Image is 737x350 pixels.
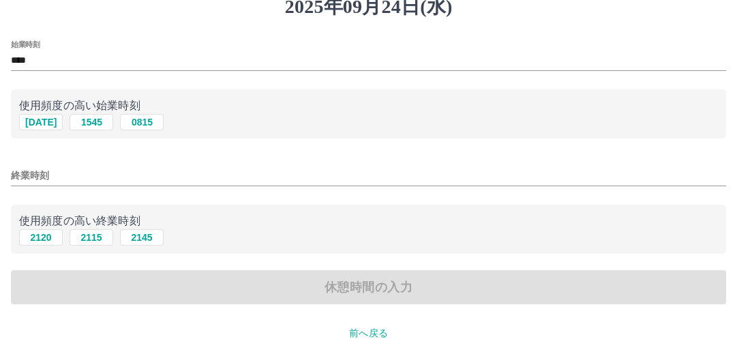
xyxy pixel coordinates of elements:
[19,98,718,114] p: 使用頻度の高い始業時刻
[120,229,164,246] button: 2145
[70,229,113,246] button: 2115
[11,39,40,49] label: 始業時刻
[70,114,113,130] button: 1545
[19,229,63,246] button: 2120
[11,326,726,340] p: 前へ戻る
[19,114,63,130] button: [DATE]
[120,114,164,130] button: 0815
[19,213,718,229] p: 使用頻度の高い終業時刻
